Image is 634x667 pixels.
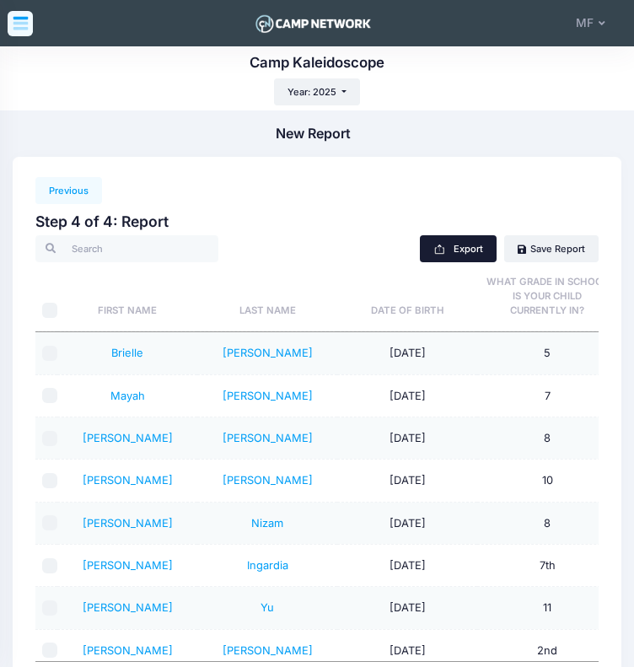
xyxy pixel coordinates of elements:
[223,347,313,359] a: [PERSON_NAME]
[223,390,313,402] a: [PERSON_NAME]
[35,235,218,262] input: Search
[223,474,313,487] a: [PERSON_NAME]
[8,5,33,40] div: Show aside menu
[477,545,617,587] td: 7th
[390,517,426,530] span: [DATE]
[566,5,621,40] button: MF
[504,235,599,262] a: Save Report
[83,432,173,444] a: [PERSON_NAME]
[110,390,145,402] a: Mayah
[390,347,426,359] span: [DATE]
[223,644,313,657] a: [PERSON_NAME]
[390,390,426,402] span: [DATE]
[261,601,274,614] a: Yu
[83,474,173,487] a: [PERSON_NAME]
[390,432,426,444] span: [DATE]
[251,517,283,530] a: Nizam
[57,262,197,331] th: First Name: activate to sort column ascending
[477,503,617,545] td: 8
[420,235,497,262] button: Export
[35,177,102,204] a: Previous
[83,601,173,614] a: [PERSON_NAME]
[477,417,617,460] td: 8
[35,212,599,230] h2: Step 4 of 4: Report
[287,86,336,98] span: Year: 2025
[197,262,337,331] th: Last Name: activate to sort column ascending
[390,474,426,487] span: [DATE]
[83,517,173,530] a: [PERSON_NAME]
[337,262,477,331] th: Date of Birth: activate to sort column ascending
[477,332,617,374] td: 5
[223,432,313,444] a: [PERSON_NAME]
[253,11,373,36] img: Logo
[276,126,351,142] h1: New Report
[477,460,617,502] td: 10
[83,644,173,657] a: [PERSON_NAME]
[250,54,384,71] h1: Camp Kaleidoscope
[390,601,426,614] span: [DATE]
[477,262,617,331] th: What grade in school is your child CURRENTLY in?: activate to sort column ascending
[477,375,617,417] td: 7
[477,587,617,629] td: 11
[576,14,594,32] span: MF
[83,559,173,572] a: [PERSON_NAME]
[274,78,360,105] button: Year: 2025
[390,644,426,657] span: [DATE]
[390,559,426,572] span: [DATE]
[247,559,288,572] a: Ingardia
[111,347,143,359] a: Brielle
